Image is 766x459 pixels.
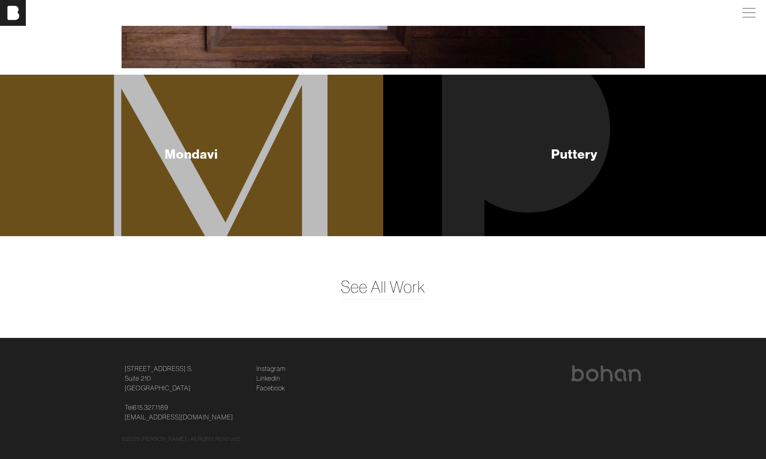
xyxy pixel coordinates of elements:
[256,364,285,373] a: Instagram
[256,373,280,383] a: LinkedIn
[256,383,285,393] a: Facebook
[571,365,642,381] img: bohan logo
[341,275,425,299] a: See All Work
[165,146,218,162] div: Mondavi
[122,435,645,443] div: © 2025
[551,146,598,162] div: Puttery
[141,435,241,443] p: [PERSON_NAME] | All Rights Reserved.
[125,412,233,422] a: [EMAIL_ADDRESS][DOMAIN_NAME]
[125,364,193,393] a: [STREET_ADDRESS] S.Suite 210[GEOGRAPHIC_DATA]
[133,402,168,412] a: 615.327.1189
[125,402,247,422] p: Tel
